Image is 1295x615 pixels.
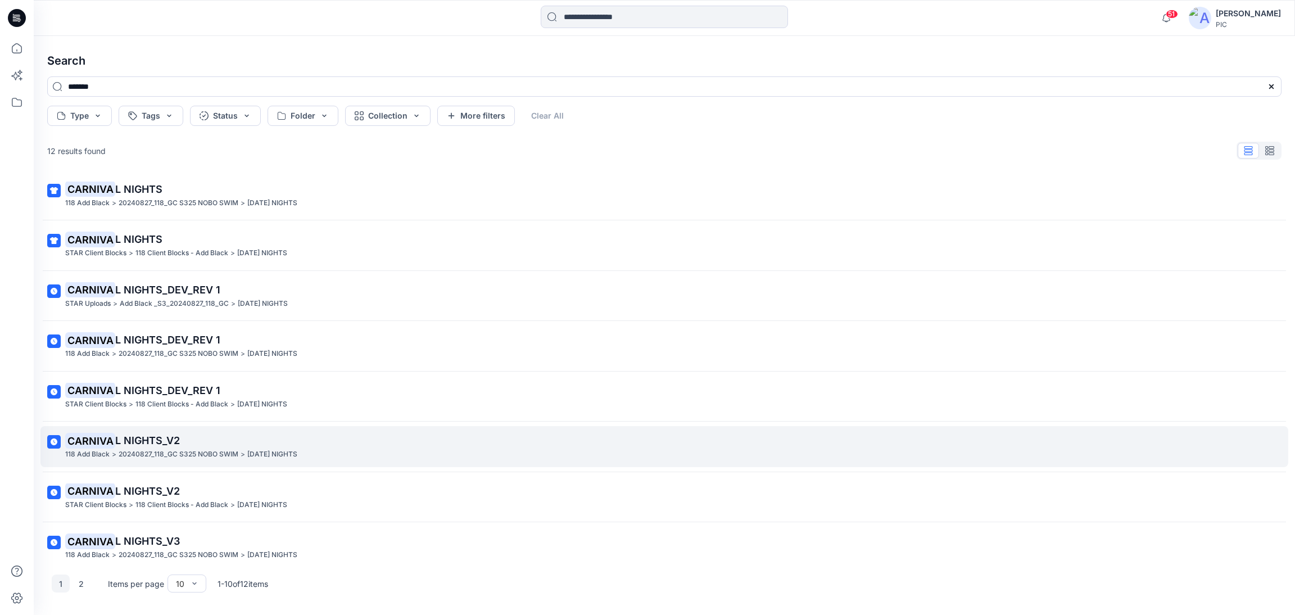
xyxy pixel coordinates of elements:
[40,175,1288,216] a: CARNIVAL NIGHTS118 Add Black>20240827_118_GC S325 NOBO SWIM>[DATE] NIGHTS
[1216,7,1281,20] div: [PERSON_NAME]
[47,106,112,126] button: Type
[230,247,235,259] p: >
[40,376,1288,417] a: CARNIVAL NIGHTS_DEV_REV 1STAR Client Blocks>118 Client Blocks - Add Black>[DATE] NIGHTS
[65,549,110,561] p: 118 Add Black
[38,45,1291,76] h4: Search
[40,225,1288,266] a: CARNIVAL NIGHTSSTAR Client Blocks>118 Client Blocks - Add Black>[DATE] NIGHTS
[65,382,115,398] mark: CARNIVA
[115,385,220,396] span: L NIGHTS_DEV_REV 1
[238,298,288,310] p: CARNIVAL NIGHTS
[65,282,115,297] mark: CARNIVA
[65,332,115,348] mark: CARNIVA
[52,575,70,593] button: 1
[231,298,236,310] p: >
[247,348,297,360] p: CARNIVAL NIGHTS
[129,499,133,511] p: >
[247,449,297,460] p: CARNIVAL NIGHTS
[135,499,228,511] p: 118 Client Blocks - Add Black
[112,449,116,460] p: >
[247,549,297,561] p: CARNIVAL NIGHTS
[241,348,245,360] p: >
[40,426,1288,467] a: CARNIVAL NIGHTS_V2118 Add Black>20240827_118_GC S325 NOBO SWIM>[DATE] NIGHTS
[112,197,116,209] p: >
[40,275,1288,316] a: CARNIVAL NIGHTS_DEV_REV 1STAR Uploads>Add Black _S3_20240827_118_GC>[DATE] NIGHTS
[120,298,229,310] p: Add Black _S3_20240827_118_GC
[65,348,110,360] p: 118 Add Black
[129,247,133,259] p: >
[115,233,162,245] span: L NIGHTS
[241,549,245,561] p: >
[40,527,1288,568] a: CARNIVAL NIGHTS_V3118 Add Black>20240827_118_GC S325 NOBO SWIM>[DATE] NIGHTS
[237,247,287,259] p: CARNIVAL NIGHTS
[129,399,133,410] p: >
[230,499,235,511] p: >
[119,348,238,360] p: 20240827_118_GC S325 NOBO SWIM
[1166,10,1178,19] span: 51
[190,106,261,126] button: Status
[119,449,238,460] p: 20240827_118_GC S325 NOBO SWIM
[247,197,297,209] p: CARNIVAL NIGHTS
[115,183,162,195] span: L NIGHTS
[113,298,117,310] p: >
[135,399,228,410] p: 118 Client Blocks - Add Black
[268,106,338,126] button: Folder
[65,181,115,197] mark: CARNIVA
[65,499,126,511] p: STAR Client Blocks
[47,145,106,157] p: 12 results found
[115,435,180,446] span: L NIGHTS_V2
[119,197,238,209] p: 20240827_118_GC S325 NOBO SWIM
[237,399,287,410] p: CARNIVAL NIGHTS
[65,433,115,449] mark: CARNIVA
[65,483,115,499] mark: CARNIVA
[241,449,245,460] p: >
[40,325,1288,367] a: CARNIVAL NIGHTS_DEV_REV 1118 Add Black>20240827_118_GC S325 NOBO SWIM>[DATE] NIGHTS
[437,106,515,126] button: More filters
[40,477,1288,518] a: CARNIVAL NIGHTS_V2STAR Client Blocks>118 Client Blocks - Add Black>[DATE] NIGHTS
[230,399,235,410] p: >
[119,106,183,126] button: Tags
[65,399,126,410] p: STAR Client Blocks
[345,106,431,126] button: Collection
[65,232,115,247] mark: CARNIVA
[1189,7,1211,29] img: avatar
[65,298,111,310] p: STAR Uploads
[65,449,110,460] p: 118 Add Black
[112,348,116,360] p: >
[115,284,220,296] span: L NIGHTS_DEV_REV 1
[119,549,238,561] p: 20240827_118_GC S325 NOBO SWIM
[218,578,268,590] p: 1 - 10 of 12 items
[115,485,180,497] span: L NIGHTS_V2
[108,578,164,590] p: Items per page
[115,535,180,547] span: L NIGHTS_V3
[115,334,220,346] span: L NIGHTS_DEV_REV 1
[135,247,228,259] p: 118 Client Blocks - Add Black
[237,499,287,511] p: CARNIVAL NIGHTS
[65,533,115,549] mark: CARNIVA
[65,247,126,259] p: STAR Client Blocks
[72,575,90,593] button: 2
[65,197,110,209] p: 118 Add Black
[241,197,245,209] p: >
[176,578,184,590] div: 10
[1216,20,1281,29] div: PIC
[112,549,116,561] p: >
